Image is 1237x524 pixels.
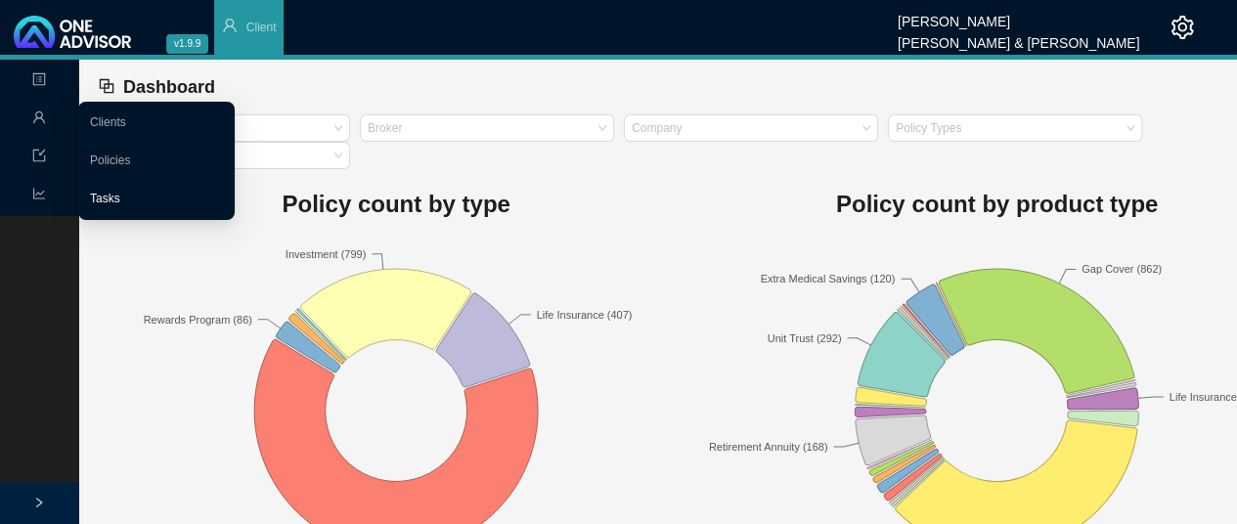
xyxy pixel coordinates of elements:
text: Unit Trust (292) [768,332,842,344]
a: Clients [90,115,126,129]
span: user [32,103,46,137]
span: Client [246,21,277,34]
span: Dashboard [123,77,215,97]
img: 2df55531c6924b55f21c4cf5d4484680-logo-light.svg [14,16,131,48]
a: Policies [90,153,130,167]
span: profile [32,65,46,99]
h1: Policy count by type [96,185,696,224]
text: Rewards Program (86) [144,314,252,326]
text: Retirement Annuity (168) [709,441,828,453]
text: Investment (799) [286,248,367,260]
a: Tasks [90,192,120,205]
span: user [222,18,238,33]
div: [PERSON_NAME] & [PERSON_NAME] [898,26,1139,48]
span: block [98,77,115,95]
span: v1.9.9 [166,34,208,54]
span: import [32,141,46,175]
span: line-chart [32,179,46,213]
span: right [33,497,45,508]
div: [PERSON_NAME] [898,5,1139,26]
text: Extra Medical Savings (120) [761,273,896,284]
text: Life Insurance (407) [537,309,633,321]
span: setting [1171,16,1194,39]
text: Gap Cover (862) [1082,264,1162,276]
